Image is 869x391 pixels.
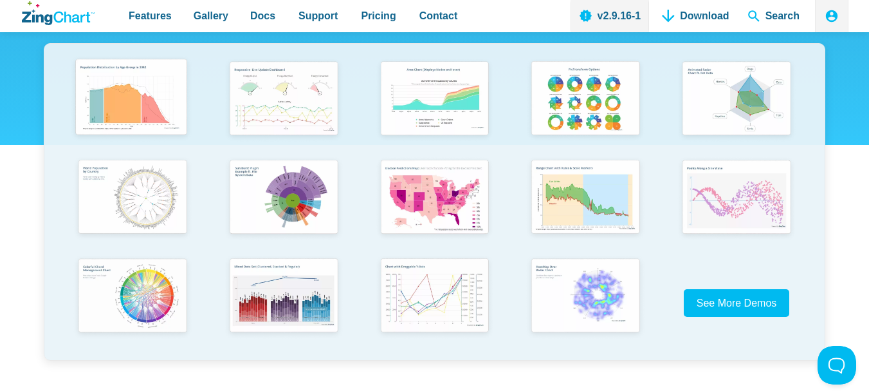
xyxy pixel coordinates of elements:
span: Docs [250,7,275,24]
span: See More Demos [697,298,777,309]
a: Election Predictions Map [359,155,510,254]
a: Colorful Chord Management Chart [57,254,208,352]
a: Sun Burst Plugin Example ft. File System Data [208,155,359,254]
img: Points Along a Sine Wave [676,155,797,242]
img: Animated Radar Chart ft. Pet Data [676,57,797,143]
a: Area Chart (Displays Nodes on Hover) [359,57,510,155]
img: Range Chart with Rultes & Scale Markers [525,155,646,242]
a: Chart with Draggable Y-Axis [359,254,510,352]
img: Chart with Draggable Y-Axis [374,254,495,340]
span: Pricing [361,7,396,24]
img: Pie Transform Options [525,57,646,143]
img: Sun Burst Plugin Example ft. File System Data [223,155,344,242]
img: World Population by Country [72,155,193,242]
img: Colorful Chord Management Chart [72,254,193,340]
img: Area Chart (Displays Nodes on Hover) [374,57,495,143]
img: Election Predictions Map [374,155,495,242]
a: Range Chart with Rultes & Scale Markers [510,155,661,254]
a: ZingChart Logo. Click to return to the homepage [22,1,95,25]
a: Animated Radar Chart ft. Pet Data [661,57,812,155]
img: Heatmap Over Radar Chart [525,254,646,340]
a: Mixed Data Set (Clustered, Stacked, and Regular) [208,254,359,352]
img: Population Distribution by Age Group in 2052 [69,54,193,143]
a: Population Distribution by Age Group in 2052 [57,57,208,155]
img: Mixed Data Set (Clustered, Stacked, and Regular) [223,254,344,340]
a: Points Along a Sine Wave [661,155,812,254]
iframe: Toggle Customer Support [818,346,856,385]
span: Contact [419,7,458,24]
a: Pie Transform Options [510,57,661,155]
img: Responsive Live Update Dashboard [223,57,344,143]
a: Responsive Live Update Dashboard [208,57,359,155]
span: Features [129,7,172,24]
a: See More Demos [684,289,790,317]
span: Gallery [194,7,228,24]
a: Heatmap Over Radar Chart [510,254,661,352]
a: World Population by Country [57,155,208,254]
span: Support [298,7,338,24]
